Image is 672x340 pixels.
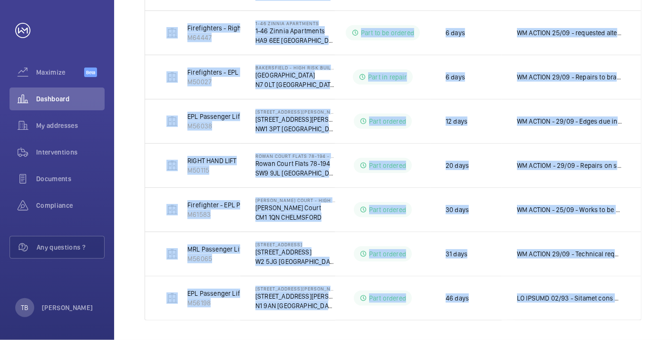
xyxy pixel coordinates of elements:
p: [STREET_ADDRESS][PERSON_NAME] [255,115,335,124]
span: Beta [84,68,97,77]
p: 46 days [446,293,469,303]
p: Firefighter - EPL Passenger Lift [187,200,279,210]
img: elevator.svg [166,248,178,260]
p: 1-46 Zinnia Apartments [255,20,335,26]
span: Dashboard [36,94,105,104]
p: Firefighters - Right Hand Passenger Lift [187,23,304,33]
img: elevator.svg [166,204,178,215]
p: MRL Passenger Lift SELE [187,244,260,254]
p: W2 5JG [GEOGRAPHIC_DATA] [255,257,335,266]
p: WM ACTION 25/09 - requested alternate gsm unit type and replacement socket, chasing eta 24/09 - A... [517,28,622,38]
p: Part in repair [368,72,407,82]
p: EPL Passenger Lift [187,289,242,298]
span: Any questions ? [37,243,104,252]
p: Part ordered [369,205,406,214]
p: 20 days [446,161,469,170]
p: [GEOGRAPHIC_DATA] [255,70,335,80]
p: 6 days [446,72,465,82]
span: Maximize [36,68,84,77]
p: CM1 1QN CHELMSFORD [255,213,335,222]
p: [STREET_ADDRESS] [255,242,335,247]
p: WM ACTIOM - 29/09 - Repairs on site [DATE] 25/09 - Repairs booked in for [DATE] 25/09 - Parts due... [517,161,622,170]
p: M64447 [187,33,304,42]
p: EPL Passenger Lift [187,112,242,121]
p: [PERSON_NAME] Court [255,203,335,213]
p: [PERSON_NAME] Court - High Risk Building [255,197,335,203]
span: Interventions [36,147,105,157]
p: Firefighters - EPL Passenger Lift No 2 [187,68,298,77]
p: 31 days [446,249,467,259]
p: WM ACTION - 25/09 - Works to be booked in for second week of [DATE] - 6 week lead time first week... [517,205,622,214]
p: WM ACTION - 29/09 - Edges due in [DATE] 5-7 days for new edges 25/09 - Sourcing eta on upgraded e... [517,117,622,126]
p: [STREET_ADDRESS] [255,247,335,257]
p: TB [21,303,28,312]
p: M61583 [187,210,279,219]
p: N1 9AN [GEOGRAPHIC_DATA] [255,301,335,311]
p: LO IPSUMD 02/93 - Sitamet cons ad elit seddo ei temporin 19/98 - Utlabor etd magnaaliqu enimad mi... [517,293,622,303]
span: Documents [36,174,105,184]
img: elevator.svg [166,27,178,39]
p: [PERSON_NAME] [42,303,93,312]
p: Rowan Court Flats 78-194 [255,159,335,168]
p: 1-46 Zinnia Apartments [255,26,335,36]
p: Part ordered [369,249,406,259]
p: 30 days [446,205,469,214]
p: M50115 [187,165,237,175]
p: HA9 6EE [GEOGRAPHIC_DATA] [255,36,335,45]
img: elevator.svg [166,292,178,304]
p: [STREET_ADDRESS][PERSON_NAME] [255,291,335,301]
p: M56065 [187,254,260,263]
p: N7 0LT [GEOGRAPHIC_DATA] [255,80,335,89]
p: Part to be ordered [361,28,414,38]
img: elevator.svg [166,116,178,127]
p: Rowan Court Flats 78-194 - High Risk Building [255,153,335,159]
p: Part ordered [369,161,406,170]
p: 6 days [446,28,465,38]
p: Part ordered [369,293,406,303]
p: Bakersfield - High Risk Building [255,65,335,70]
p: M56198 [187,298,242,308]
p: M50027 [187,77,298,87]
p: WM ACTION 29/09 - Repairs to brake to be completed by end of this week 25/09 - 5-7 Working day le... [517,72,622,82]
span: Compliance [36,201,105,210]
p: [STREET_ADDRESS][PERSON_NAME] [255,286,335,291]
img: elevator.svg [166,71,178,83]
p: [STREET_ADDRESS][PERSON_NAME] [255,109,335,115]
p: M56038 [187,121,242,131]
span: My addresses [36,121,105,130]
p: WM ACTION 29/09 - Technical required to investigate further chasing eta 25/09 - Repairs booked in... [517,249,622,259]
p: NW1 3PT [GEOGRAPHIC_DATA] [255,124,335,134]
p: SW9 9JL [GEOGRAPHIC_DATA] [255,168,335,178]
p: RIGHT HAND LIFT [187,156,237,165]
p: 12 days [446,117,467,126]
img: elevator.svg [166,160,178,171]
p: Part ordered [369,117,406,126]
